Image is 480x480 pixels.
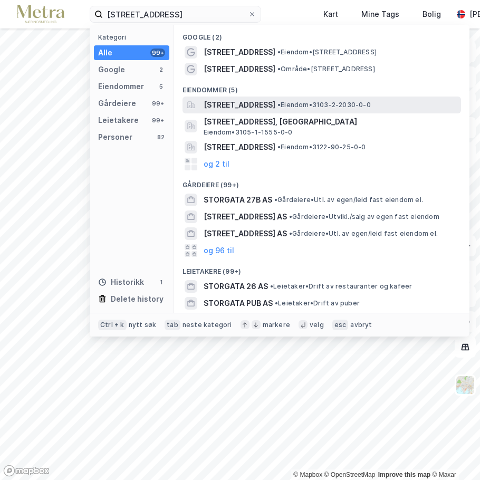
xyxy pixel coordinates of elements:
[361,8,399,21] div: Mine Tags
[378,471,430,478] a: Improve this map
[277,65,375,73] span: Område • [STREET_ADDRESS]
[427,429,480,480] iframe: Chat Widget
[455,375,475,395] img: Z
[98,63,125,76] div: Google
[150,116,165,124] div: 99+
[103,6,248,22] input: Søk på adresse, matrikkel, gårdeiere, leietakere eller personer
[310,321,324,329] div: velg
[204,141,275,153] span: [STREET_ADDRESS]
[204,99,275,111] span: [STREET_ADDRESS]
[98,33,169,41] div: Kategori
[323,8,338,21] div: Kart
[165,320,180,330] div: tab
[204,194,272,206] span: STORGATA 27B AS
[277,48,281,56] span: •
[174,259,469,278] div: Leietakere (99+)
[274,196,277,204] span: •
[263,321,290,329] div: markere
[111,293,164,305] div: Delete history
[98,80,144,93] div: Eiendommer
[277,65,281,73] span: •
[204,128,293,137] span: Eiendom • 3105-1-1555-0-0
[270,282,412,291] span: Leietaker • Drift av restauranter og kafeer
[275,299,278,307] span: •
[98,131,132,143] div: Personer
[204,158,229,170] button: og 2 til
[204,297,273,310] span: STORGATA PUB AS
[275,299,360,308] span: Leietaker • Drift av puber
[157,82,165,91] div: 5
[277,101,371,109] span: Eiendom • 3103-2-2030-0-0
[204,227,287,240] span: [STREET_ADDRESS] AS
[17,5,64,24] img: metra-logo.256734c3b2bbffee19d4.png
[423,8,441,21] div: Bolig
[157,65,165,74] div: 2
[277,101,281,109] span: •
[293,471,322,478] a: Mapbox
[98,320,127,330] div: Ctrl + k
[157,133,165,141] div: 82
[174,25,469,44] div: Google (2)
[98,46,112,59] div: Alle
[174,172,469,191] div: Gårdeiere (99+)
[204,46,275,59] span: [STREET_ADDRESS]
[98,97,136,110] div: Gårdeiere
[270,282,273,290] span: •
[289,213,439,221] span: Gårdeiere • Utvikl./salg av egen fast eiendom
[183,321,232,329] div: neste kategori
[277,143,281,151] span: •
[324,471,376,478] a: OpenStreetMap
[350,321,372,329] div: avbryt
[204,116,457,128] span: [STREET_ADDRESS], [GEOGRAPHIC_DATA]
[204,280,268,293] span: STORGATA 26 AS
[150,99,165,108] div: 99+
[174,78,469,97] div: Eiendommer (5)
[274,196,423,204] span: Gårdeiere • Utl. av egen/leid fast eiendom el.
[277,48,377,56] span: Eiendom • [STREET_ADDRESS]
[157,278,165,286] div: 1
[98,276,144,289] div: Historikk
[289,213,292,220] span: •
[98,114,139,127] div: Leietakere
[204,210,287,223] span: [STREET_ADDRESS] AS
[204,244,234,257] button: og 96 til
[289,229,292,237] span: •
[427,429,480,480] div: Kontrollprogram for chat
[332,320,349,330] div: esc
[277,143,366,151] span: Eiendom • 3122-90-25-0-0
[150,49,165,57] div: 99+
[289,229,438,238] span: Gårdeiere • Utl. av egen/leid fast eiendom el.
[204,63,275,75] span: [STREET_ADDRESS]
[3,465,50,477] a: Mapbox homepage
[129,321,157,329] div: nytt søk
